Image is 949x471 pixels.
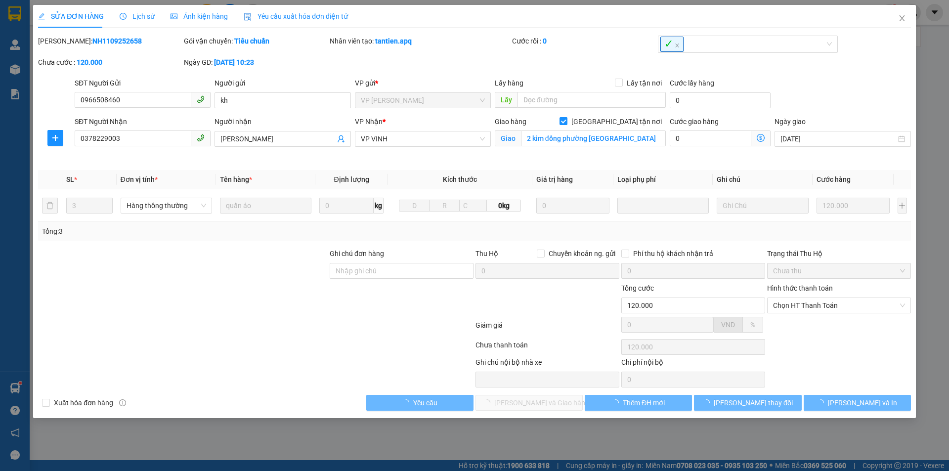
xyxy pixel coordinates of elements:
span: % [750,321,755,329]
input: Cước lấy hàng [670,92,771,108]
label: Ghi chú đơn hàng [330,250,384,257]
b: 120.000 [77,58,102,66]
span: clock-circle [120,13,127,20]
span: 0kg [487,200,520,212]
div: Người nhận [215,116,350,127]
span: loading [703,399,714,406]
div: Tổng: 3 [42,226,366,237]
input: Ghi Chú [717,198,808,214]
span: dollar-circle [757,134,765,142]
input: 0 [817,198,890,214]
th: Ghi chú [713,170,812,189]
b: [DATE] 10:23 [214,58,254,66]
b: Tiêu chuẩn [234,37,269,45]
input: Ghi chú đơn hàng [330,263,474,279]
div: Giảm giá [474,320,620,337]
span: Đơn vị tính [121,175,158,183]
span: Định lượng [334,175,369,183]
span: Chưa thu [773,263,905,278]
input: C [459,200,487,212]
span: Giao [495,130,521,146]
span: loading [817,399,828,406]
div: Trạng thái Thu Hộ [767,248,911,259]
span: [GEOGRAPHIC_DATA] tận nơi [567,116,666,127]
span: VND [721,321,735,329]
b: NH1109252658 [92,37,142,45]
button: Thêm ĐH mới [585,395,692,411]
div: Nhân viên tạo: [330,36,510,46]
button: plus [898,198,907,214]
span: Chuyển khoản ng. gửi [545,248,619,259]
span: Ảnh kiện hàng [171,12,228,20]
span: ✓ [660,37,684,52]
span: phone [197,95,205,103]
input: Cước giao hàng [670,130,751,146]
span: Lịch sử [120,12,155,20]
input: Ngày giao [780,133,896,144]
span: Tổng cước [621,284,654,292]
span: Thu Hộ [475,250,498,257]
span: Cước hàng [817,175,851,183]
span: Giao hàng [495,118,526,126]
span: VP NGỌC HỒI [361,93,485,108]
b: tantien.apq [375,37,412,45]
span: edit [38,13,45,20]
span: picture [171,13,177,20]
div: Ghi chú nội bộ nhà xe [475,357,619,372]
input: VD: Bàn, Ghế [220,198,311,214]
span: [PERSON_NAME] thay đổi [714,397,793,408]
label: Ngày giao [775,118,806,126]
span: Xuất hóa đơn hàng [50,397,117,408]
div: Chưa cước : [38,57,182,68]
label: Hình thức thanh toán [767,284,833,292]
span: loading [612,399,623,406]
div: Cước rồi : [512,36,656,46]
span: Chọn HT Thanh Toán [773,298,905,313]
input: D [399,200,430,212]
label: Cước giao hàng [670,118,719,126]
span: Yêu cầu xuất hóa đơn điện tử [244,12,348,20]
input: Giao tận nơi [521,130,666,146]
div: [PERSON_NAME]: [38,36,182,46]
span: Hàng thông thường [127,198,206,213]
th: Loại phụ phí [613,170,713,189]
div: Người gửi [215,78,350,88]
div: SĐT Người Gửi [75,78,211,88]
span: Giá trị hàng [536,175,573,183]
button: [PERSON_NAME] và In [804,395,911,411]
button: Yêu cầu [366,395,474,411]
span: Yêu cầu [413,397,437,408]
span: plus [48,134,63,142]
span: phone [197,134,205,142]
img: icon [244,13,252,21]
span: Tên hàng [220,175,252,183]
span: SỬA ĐƠN HÀNG [38,12,104,20]
b: 0 [543,37,547,45]
div: Chưa thanh toán [474,340,620,357]
button: plus [47,130,63,146]
div: SĐT Người Nhận [75,116,211,127]
div: Gói vận chuyển: [184,36,328,46]
span: loading [402,399,413,406]
input: Dọc đường [518,92,666,108]
span: info-circle [119,399,126,406]
span: Lấy [495,92,518,108]
span: VP Nhận [355,118,383,126]
button: [PERSON_NAME] thay đổi [694,395,801,411]
div: Chi phí nội bộ [621,357,765,372]
button: [PERSON_NAME] và Giao hàng [475,395,583,411]
span: close [898,14,906,22]
span: Lấy hàng [495,79,523,87]
span: Lấy tận nơi [623,78,666,88]
span: user-add [337,135,345,143]
input: R [429,200,460,212]
div: Ngày GD: [184,57,328,68]
button: Close [888,5,916,33]
label: Cước lấy hàng [670,79,714,87]
span: Phí thu hộ khách nhận trả [629,248,717,259]
div: VP gửi [355,78,491,88]
span: Thêm ĐH mới [623,397,665,408]
span: kg [374,198,384,214]
span: SL [66,175,74,183]
span: Kích thước [443,175,477,183]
